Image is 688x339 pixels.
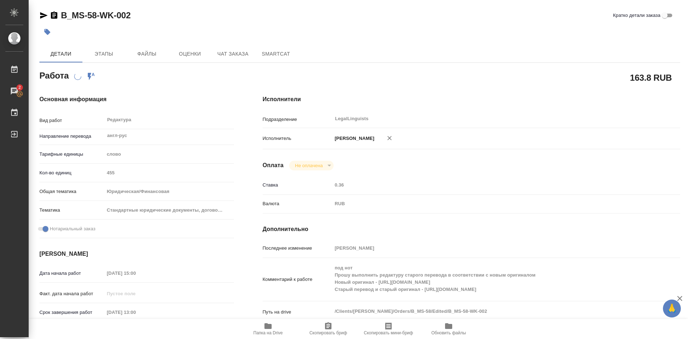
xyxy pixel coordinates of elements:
p: Комментарий к работе [263,276,332,283]
p: Валюта [263,200,332,207]
button: Скопировать ссылку [50,11,58,20]
button: Папка на Drive [238,319,298,339]
p: Тарифные единицы [39,151,104,158]
span: 2 [14,84,25,91]
span: Скопировать бриф [309,330,347,335]
p: Направление перевода [39,133,104,140]
p: Кол-во единиц [39,169,104,176]
input: Пустое поле [104,307,167,317]
div: Не оплачена [289,161,333,170]
p: Тематика [39,207,104,214]
p: Исполнитель [263,135,332,142]
span: Нотариальный заказ [50,225,95,232]
input: Пустое поле [332,180,645,190]
input: Пустое поле [104,268,167,278]
h2: Работа [39,69,69,81]
a: B_MS-58-WK-002 [61,10,131,20]
p: Последнее изменение [263,245,332,252]
p: Подразделение [263,116,332,123]
h4: Оплата [263,161,284,170]
span: Скопировать мини-бриф [364,330,413,335]
p: Дата начала работ [39,270,104,277]
p: Путь на drive [263,309,332,316]
span: 🙏 [666,301,678,316]
p: [PERSON_NAME] [332,135,374,142]
button: 🙏 [663,300,681,317]
span: Папка на Drive [253,330,283,335]
button: Не оплачена [293,163,325,169]
button: Добавить тэг [39,24,55,40]
h4: Основная информация [39,95,234,104]
span: SmartCat [259,50,293,58]
a: 2 [2,82,27,100]
p: Ставка [263,182,332,189]
div: RUB [332,198,645,210]
span: Оценки [173,50,207,58]
p: Общая тематика [39,188,104,195]
div: Юридическая/Финансовая [104,185,234,198]
input: Пустое поле [104,168,234,178]
span: Детали [44,50,78,58]
h4: [PERSON_NAME] [39,250,234,258]
textarea: /Clients/[PERSON_NAME]/Orders/B_MS-58/Edited/B_MS-58-WK-002 [332,305,645,317]
p: Срок завершения работ [39,309,104,316]
div: слово [104,148,234,160]
h4: Дополнительно [263,225,680,234]
span: Файлы [130,50,164,58]
button: Скопировать мини-бриф [358,319,419,339]
button: Удалить исполнителя [382,130,397,146]
span: Кратко детали заказа [613,12,660,19]
button: Скопировать ссылку для ЯМессенджера [39,11,48,20]
h4: Исполнители [263,95,680,104]
div: Стандартные юридические документы, договоры, уставы [104,204,234,216]
p: Факт. дата начала работ [39,290,104,297]
button: Обновить файлы [419,319,479,339]
h2: 163.8 RUB [630,71,672,84]
textarea: под нот Прошу выполнить редактуру старого перевода в соответствии с новым оригиналом Новый оригин... [332,262,645,296]
span: Чат заказа [216,50,250,58]
button: Скопировать бриф [298,319,358,339]
span: Этапы [87,50,121,58]
input: Пустое поле [332,243,645,253]
p: Вид работ [39,117,104,124]
input: Пустое поле [104,288,167,299]
span: Обновить файлы [431,330,466,335]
